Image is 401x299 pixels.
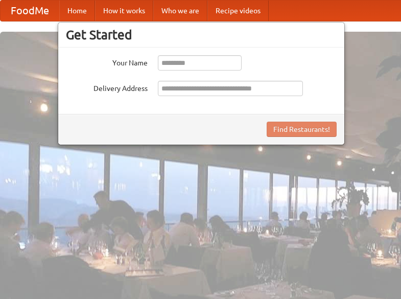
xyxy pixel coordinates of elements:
[267,122,337,137] button: Find Restaurants!
[59,1,95,21] a: Home
[95,1,153,21] a: How it works
[207,1,269,21] a: Recipe videos
[66,81,148,94] label: Delivery Address
[66,27,337,42] h3: Get Started
[153,1,207,21] a: Who we are
[1,1,59,21] a: FoodMe
[66,55,148,68] label: Your Name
